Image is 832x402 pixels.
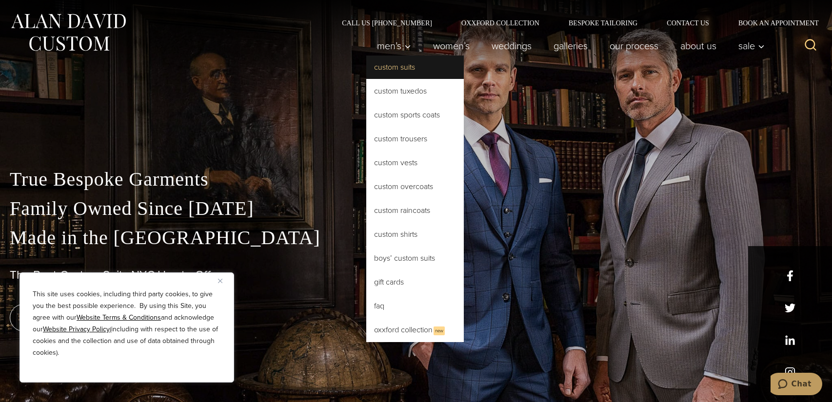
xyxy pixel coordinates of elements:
[43,324,110,334] a: Website Privacy Policy
[366,151,464,174] a: Custom Vests
[33,288,221,359] p: This site uses cookies, including third party cookies, to give you the best possible experience. ...
[10,268,822,282] h1: The Best Custom Suits NYC Has to Offer
[10,304,146,331] a: book an appointment
[670,36,728,56] a: About Us
[366,294,464,318] a: FAQ
[327,19,822,26] nav: Secondary Navigation
[447,19,554,26] a: Oxxford Collection
[724,19,822,26] a: Book an Appointment
[771,373,822,397] iframe: Opens a widget where you can chat to one of our agents
[366,199,464,222] a: Custom Raincoats
[366,36,770,56] nav: Primary Navigation
[366,127,464,151] a: Custom Trousers
[543,36,599,56] a: Galleries
[77,312,161,323] a: Website Terms & Conditions
[799,34,822,57] button: View Search Form
[366,223,464,246] a: Custom Shirts
[599,36,670,56] a: Our Process
[366,56,464,79] a: Custom Suits
[554,19,652,26] a: Bespoke Tailoring
[10,165,822,252] p: True Bespoke Garments Family Owned Since [DATE] Made in the [GEOGRAPHIC_DATA]
[366,318,464,342] a: Oxxford CollectionNew
[218,279,222,283] img: Close
[652,19,724,26] a: Contact Us
[366,270,464,294] a: Gift Cards
[366,247,464,270] a: Boys’ Custom Suits
[366,175,464,198] a: Custom Overcoats
[327,19,447,26] a: Call Us [PHONE_NUMBER]
[366,103,464,127] a: Custom Sports Coats
[434,326,445,335] span: New
[218,275,230,287] button: Close
[366,79,464,103] a: Custom Tuxedos
[728,36,770,56] button: Sale sub menu toggle
[481,36,543,56] a: weddings
[366,36,422,56] button: Child menu of Men’s
[422,36,481,56] a: Women’s
[10,11,127,54] img: Alan David Custom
